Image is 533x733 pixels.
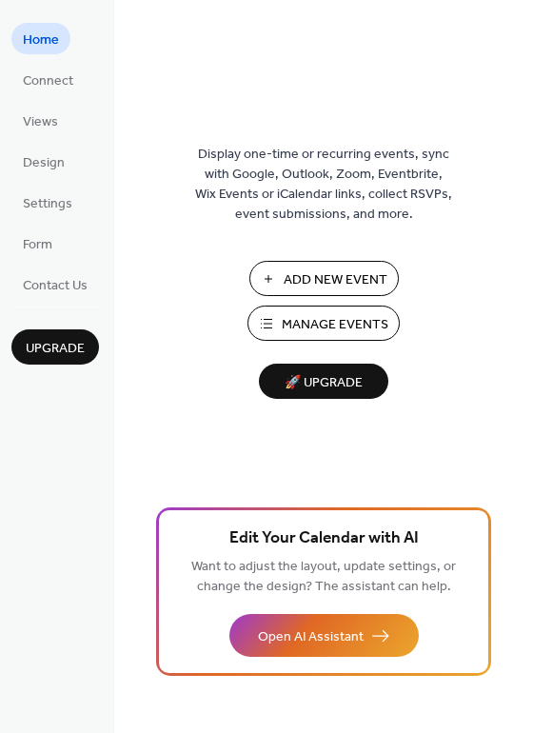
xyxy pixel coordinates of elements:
[270,370,377,396] span: 🚀 Upgrade
[23,276,88,296] span: Contact Us
[11,105,69,136] a: Views
[11,268,99,300] a: Contact Us
[249,261,399,296] button: Add New Event
[284,270,387,290] span: Add New Event
[229,614,419,657] button: Open AI Assistant
[195,145,452,225] span: Display one-time or recurring events, sync with Google, Outlook, Zoom, Eventbrite, Wix Events or ...
[11,146,76,177] a: Design
[11,23,70,54] a: Home
[282,315,388,335] span: Manage Events
[11,64,85,95] a: Connect
[11,187,84,218] a: Settings
[247,306,400,341] button: Manage Events
[23,112,58,132] span: Views
[23,153,65,173] span: Design
[229,525,419,552] span: Edit Your Calendar with AI
[23,235,52,255] span: Form
[23,30,59,50] span: Home
[26,339,85,359] span: Upgrade
[258,627,364,647] span: Open AI Assistant
[23,194,72,214] span: Settings
[11,329,99,365] button: Upgrade
[23,71,73,91] span: Connect
[259,364,388,399] button: 🚀 Upgrade
[191,554,456,600] span: Want to adjust the layout, update settings, or change the design? The assistant can help.
[11,228,64,259] a: Form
